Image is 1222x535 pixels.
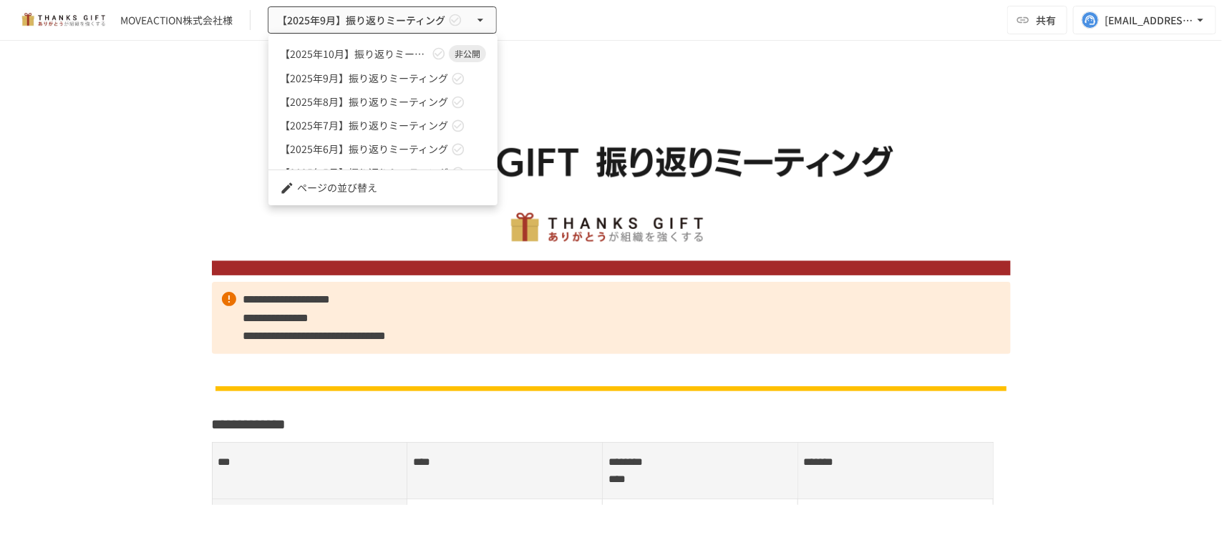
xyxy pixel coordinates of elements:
[449,47,486,60] span: 非公開
[268,176,498,200] li: ページの並び替え
[280,165,448,180] span: 【2025年5月】振り返りミーティング
[280,71,448,86] span: 【2025年9月】振り返りミーティング
[280,142,448,157] span: 【2025年6月】振り返りミーティング
[280,118,448,133] span: 【2025年7月】振り返りミーティング
[280,46,429,62] span: 【2025年10月】振り返りミーティング
[280,94,448,109] span: 【2025年8月】振り返りミーティング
